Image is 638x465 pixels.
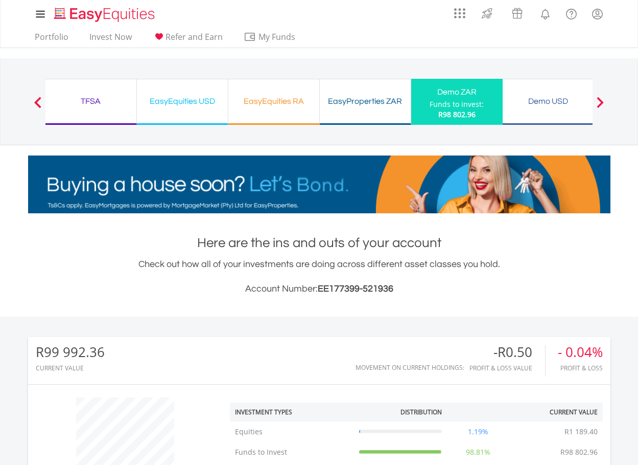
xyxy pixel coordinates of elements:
[36,365,105,371] div: CURRENT VALUE
[555,442,603,462] td: R98 802.96
[447,442,509,462] td: 98.81%
[469,365,545,371] div: Profit & Loss Value
[244,30,311,43] span: My Funds
[28,257,610,296] div: Check out how all of your investments are doing across different asset classes you hold.
[50,3,159,23] a: Home page
[509,5,526,21] img: vouchers-v2.svg
[558,345,603,360] div: - 0.04%
[28,234,610,252] h1: Here are the ins and outs of your account
[52,6,159,23] img: EasyEquities_Logo.png
[28,282,610,296] h3: Account Number:
[28,102,48,112] button: Previous
[400,408,442,416] div: Distribution
[36,345,105,360] div: R99 992.36
[318,284,393,294] span: EE177399-521936
[479,5,495,21] img: thrive-v2.svg
[430,99,484,109] div: Funds to invest:
[417,85,497,99] div: Demo ZAR
[166,31,223,42] span: Refer and Earn
[356,364,464,371] div: Movement on Current Holdings:
[532,3,558,23] a: Notifications
[230,403,354,422] th: Investment Types
[509,403,603,422] th: Current Value
[447,422,509,442] td: 1.19%
[590,102,610,112] button: Next
[438,109,476,119] span: R98 802.96
[558,3,584,23] a: FAQ's and Support
[447,3,472,19] a: AppsGrid
[143,94,222,108] div: EasyEquities USD
[454,8,465,19] img: grid-menu-icon.svg
[469,345,545,360] div: -R0.50
[234,94,313,108] div: EasyEquities RA
[31,32,73,48] a: Portfolio
[52,94,130,108] div: TFSA
[28,156,610,213] img: EasyMortage Promotion Banner
[230,442,354,462] td: Funds to Invest
[85,32,136,48] a: Invest Now
[149,32,227,48] a: Refer and Earn
[584,3,610,25] a: My Profile
[558,365,603,371] div: Profit & Loss
[230,422,354,442] td: Equities
[559,422,603,442] td: R1 189.40
[502,3,532,21] a: Vouchers
[326,94,405,108] div: EasyProperties ZAR
[509,94,587,108] div: Demo USD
